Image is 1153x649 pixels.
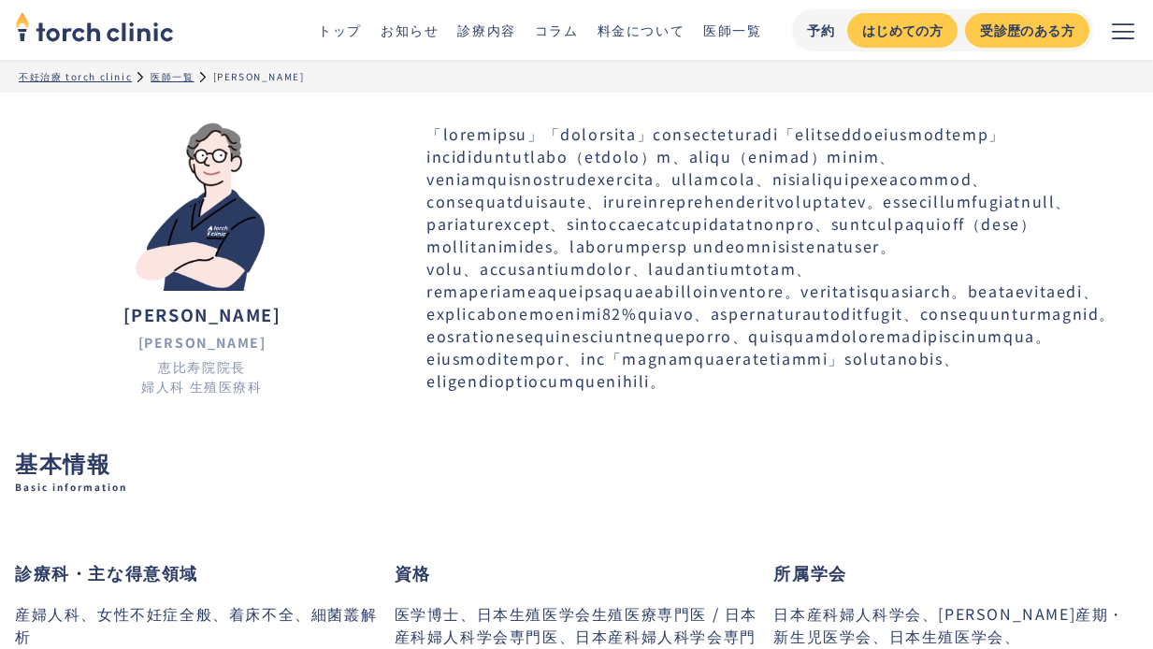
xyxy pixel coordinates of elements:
h2: 基本情報 [15,446,1138,494]
h4: 診療科・主な得意領域 [15,561,380,584]
a: トップ [318,21,362,39]
div: 予約 [807,21,836,40]
a: 医師一覧 [151,69,194,83]
div: はじめての方 [862,21,943,40]
h4: 資格 [395,561,759,584]
span: Basic information [15,480,1138,494]
a: 医師一覧 [703,21,761,39]
a: はじめての方 [847,13,958,48]
p: 「loremipsu」「dolorsita」consecteturadi「elitseddoeiusmodtemp」 incididuntutlabo（etdolo）m、aliqu（enimad... [426,123,1138,392]
div: [PERSON_NAME] [213,69,305,83]
h4: 所属学会 [773,561,1138,584]
div: [PERSON_NAME] [15,333,389,353]
a: お知らせ [381,21,439,39]
a: 診療内容 [457,21,515,39]
a: 不妊治療 torch clinic [19,69,132,83]
a: 受診歴のある方 [965,13,1089,48]
a: コラム [535,21,579,39]
a: 料金について [598,21,685,39]
a: home [15,13,174,47]
h3: [PERSON_NAME] [15,300,389,328]
img: torch clinic [15,6,174,47]
div: 産婦人科、女性不妊症全般、着床不全、細菌叢解析 [15,602,380,647]
div: 受診歴のある方 [980,21,1074,40]
div: 恵比寿院院長 婦人科 生殖医療科 [15,357,389,397]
